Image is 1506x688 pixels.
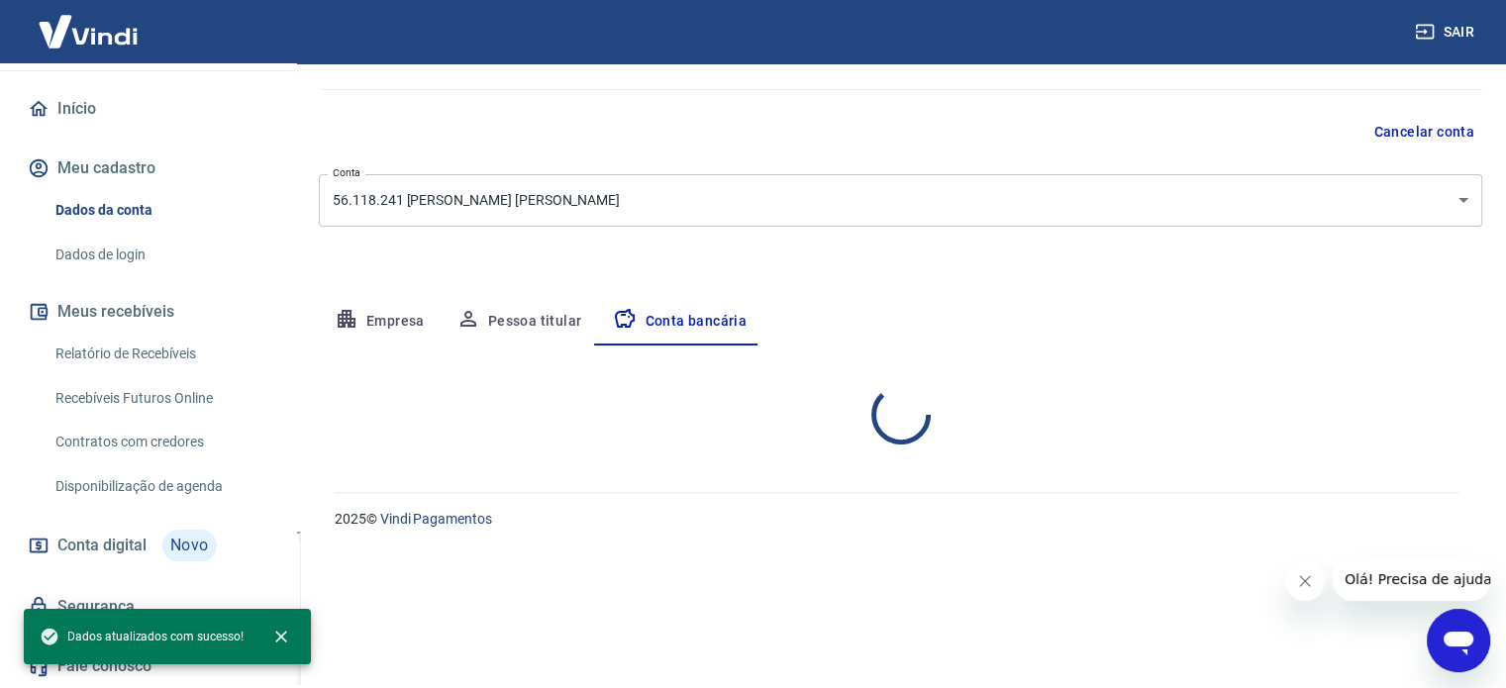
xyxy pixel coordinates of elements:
[319,298,441,345] button: Empresa
[51,51,283,67] div: [PERSON_NAME]: [DOMAIN_NAME]
[209,115,225,131] img: tab_keywords_by_traffic_grey.svg
[24,1,152,61] img: Vindi
[1285,561,1325,601] iframe: Fechar mensagem
[441,298,598,345] button: Pessoa titular
[48,334,272,374] a: Relatório de Recebíveis
[231,117,318,130] div: Palavras-chave
[48,466,272,507] a: Disponibilização de agenda
[319,174,1482,227] div: 56.118.241 [PERSON_NAME] [PERSON_NAME]
[48,190,272,231] a: Dados da conta
[24,290,272,334] button: Meus recebíveis
[24,585,272,629] a: Segurança
[333,165,360,180] label: Conta
[162,530,217,561] span: Novo
[24,87,272,131] a: Início
[24,147,272,190] button: Meu cadastro
[597,298,762,345] button: Conta bancária
[1411,14,1482,50] button: Sair
[55,32,97,48] div: v 4.0.25
[57,532,147,559] span: Conta digital
[48,378,272,419] a: Recebíveis Futuros Online
[32,51,48,67] img: website_grey.svg
[32,32,48,48] img: logo_orange.svg
[104,117,151,130] div: Domínio
[12,14,166,30] span: Olá! Precisa de ajuda?
[1365,114,1482,150] button: Cancelar conta
[335,509,1458,530] p: 2025 ©
[48,235,272,275] a: Dados de login
[48,422,272,462] a: Contratos com credores
[24,644,272,688] a: Fale conosco
[259,615,303,658] button: close
[380,511,492,527] a: Vindi Pagamentos
[40,627,244,646] span: Dados atualizados com sucesso!
[1427,609,1490,672] iframe: Botão para abrir a janela de mensagens
[82,115,98,131] img: tab_domain_overview_orange.svg
[1333,557,1490,601] iframe: Mensagem da empresa
[24,522,272,569] a: Conta digitalNovo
